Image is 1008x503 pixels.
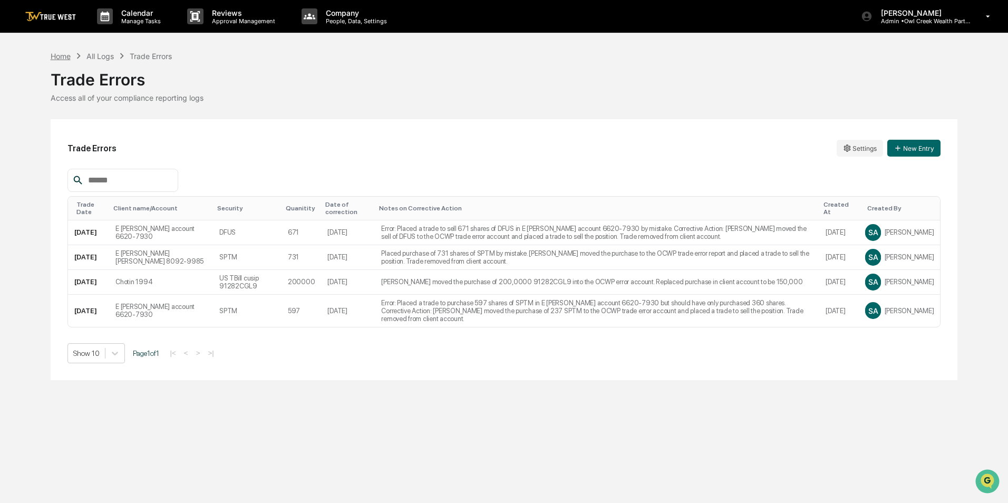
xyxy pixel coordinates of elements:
[321,220,375,245] td: [DATE]
[217,205,277,212] div: Toggle SortBy
[105,179,128,187] span: Pylon
[974,468,1003,497] iframe: Open customer support
[68,295,110,327] td: [DATE]
[167,349,179,357] button: |<
[87,133,131,143] span: Attestations
[203,8,280,17] p: Reviews
[375,220,819,245] td: Error: Placed a trade to sell 671 shares of DFUS in E [PERSON_NAME] account 6620-7930 by mistake....
[25,12,76,22] img: logo
[819,220,859,245] td: [DATE]
[109,295,213,327] td: E [PERSON_NAME] account 6620-7930
[203,17,280,25] p: Approval Management
[321,245,375,270] td: [DATE]
[325,201,371,216] div: Toggle SortBy
[76,134,85,142] div: 🗄️
[865,225,934,240] div: [PERSON_NAME]
[321,295,375,327] td: [DATE]
[21,133,68,143] span: Preclearance
[109,270,213,295] td: Chotin 1994
[74,178,128,187] a: Powered byPylon
[819,270,859,295] td: [DATE]
[213,245,282,270] td: SPTM
[887,140,941,157] button: New Entry
[6,129,72,148] a: 🖐️Preclearance
[68,270,110,295] td: [DATE]
[109,220,213,245] td: E [PERSON_NAME] account 6620-7930
[317,17,392,25] p: People, Data, Settings
[11,81,30,100] img: 1746055101610-c473b297-6a78-478c-a979-82029cc54cd1
[282,245,321,270] td: 731
[321,270,375,295] td: [DATE]
[819,245,859,270] td: [DATE]
[375,270,819,295] td: [PERSON_NAME] moved the purchase of 200,0000 91282CGL9 into the OCWP error account. Replaced purc...
[819,295,859,327] td: [DATE]
[6,149,71,168] a: 🔎Data Lookup
[21,153,66,163] span: Data Lookup
[51,93,958,102] div: Access all of your compliance reporting logs
[823,201,855,216] div: Toggle SortBy
[51,52,71,61] div: Home
[76,201,105,216] div: Toggle SortBy
[868,306,878,315] span: SA
[36,81,173,91] div: Start new chat
[130,52,172,61] div: Trade Errors
[868,228,878,237] span: SA
[133,349,159,357] span: Page 1 of 1
[72,129,135,148] a: 🗄️Attestations
[865,249,934,265] div: [PERSON_NAME]
[113,17,166,25] p: Manage Tasks
[213,295,282,327] td: SPTM
[282,270,321,295] td: 200000
[282,295,321,327] td: 597
[286,205,317,212] div: Toggle SortBy
[109,245,213,270] td: E [PERSON_NAME] [PERSON_NAME] 8092-9985
[11,154,19,162] div: 🔎
[179,84,192,96] button: Start new chat
[375,245,819,270] td: Placed purchase of 731 shares of SPTM by mistake. [PERSON_NAME] moved the purchase to the OCWP tr...
[865,303,934,318] div: [PERSON_NAME]
[181,349,191,357] button: <
[837,140,883,157] button: Settings
[113,205,209,212] div: Toggle SortBy
[11,134,19,142] div: 🖐️
[282,220,321,245] td: 671
[67,143,117,153] h2: Trade Errors
[213,220,282,245] td: DFUS
[86,52,114,61] div: All Logs
[193,349,203,357] button: >
[867,205,936,212] div: Toggle SortBy
[213,270,282,295] td: US TBill cusip 91282CGL9
[868,277,878,286] span: SA
[51,62,958,89] div: Trade Errors
[873,8,971,17] p: [PERSON_NAME]
[375,295,819,327] td: Error: Placed a trade to purchase 597 shares of SPTM in E [PERSON_NAME] account 6620-7930 but sho...
[205,349,217,357] button: >|
[113,8,166,17] p: Calendar
[68,220,110,245] td: [DATE]
[36,91,133,100] div: We're available if you need us!
[317,8,392,17] p: Company
[873,17,971,25] p: Admin • Owl Creek Wealth Partners
[68,245,110,270] td: [DATE]
[379,205,815,212] div: Toggle SortBy
[865,274,934,290] div: [PERSON_NAME]
[11,22,192,39] p: How can we help?
[868,253,878,262] span: SA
